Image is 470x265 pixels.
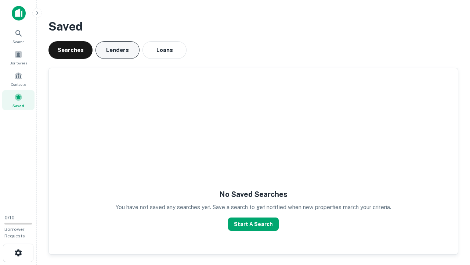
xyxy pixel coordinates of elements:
[228,218,279,231] button: Start A Search
[2,90,35,110] a: Saved
[10,60,27,66] span: Borrowers
[48,18,458,35] h3: Saved
[142,41,187,59] button: Loans
[4,227,25,239] span: Borrower Requests
[48,41,93,59] button: Searches
[12,39,25,45] span: Search
[433,206,470,241] iframe: Chat Widget
[11,81,26,87] span: Contacts
[116,203,391,212] p: You have not saved any searches yet. Save a search to get notified when new properties match your...
[95,41,140,59] button: Lenders
[12,103,24,109] span: Saved
[12,6,26,21] img: capitalize-icon.png
[4,215,15,220] span: 0 / 10
[2,69,35,89] a: Contacts
[219,189,288,200] h5: No Saved Searches
[2,47,35,67] a: Borrowers
[2,26,35,46] a: Search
